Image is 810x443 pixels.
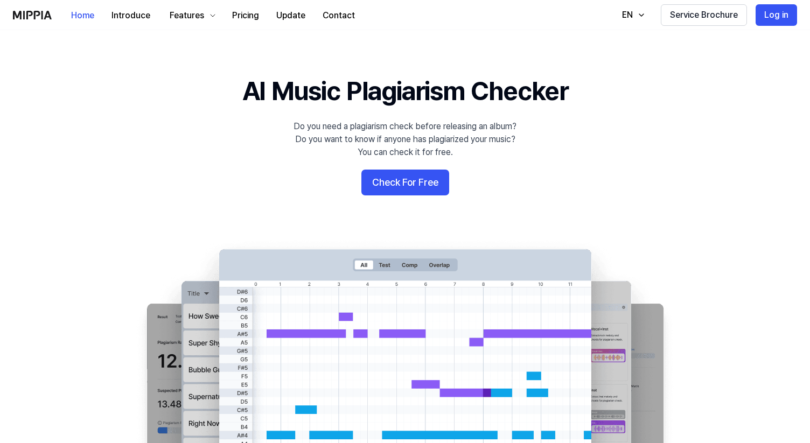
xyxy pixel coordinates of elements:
button: Introduce [103,5,159,26]
div: Do you need a plagiarism check before releasing an album? Do you want to know if anyone has plagi... [294,120,516,159]
h1: AI Music Plagiarism Checker [242,73,568,109]
a: Update [268,1,314,30]
button: Update [268,5,314,26]
button: Home [62,5,103,26]
button: Contact [314,5,364,26]
button: Check For Free [361,170,449,195]
a: Home [62,1,103,30]
button: Service Brochure [661,4,747,26]
div: EN [620,9,635,22]
button: EN [611,4,652,26]
div: Features [167,9,206,22]
button: Log in [756,4,797,26]
img: logo [13,11,52,19]
button: Pricing [224,5,268,26]
button: Features [159,5,224,26]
